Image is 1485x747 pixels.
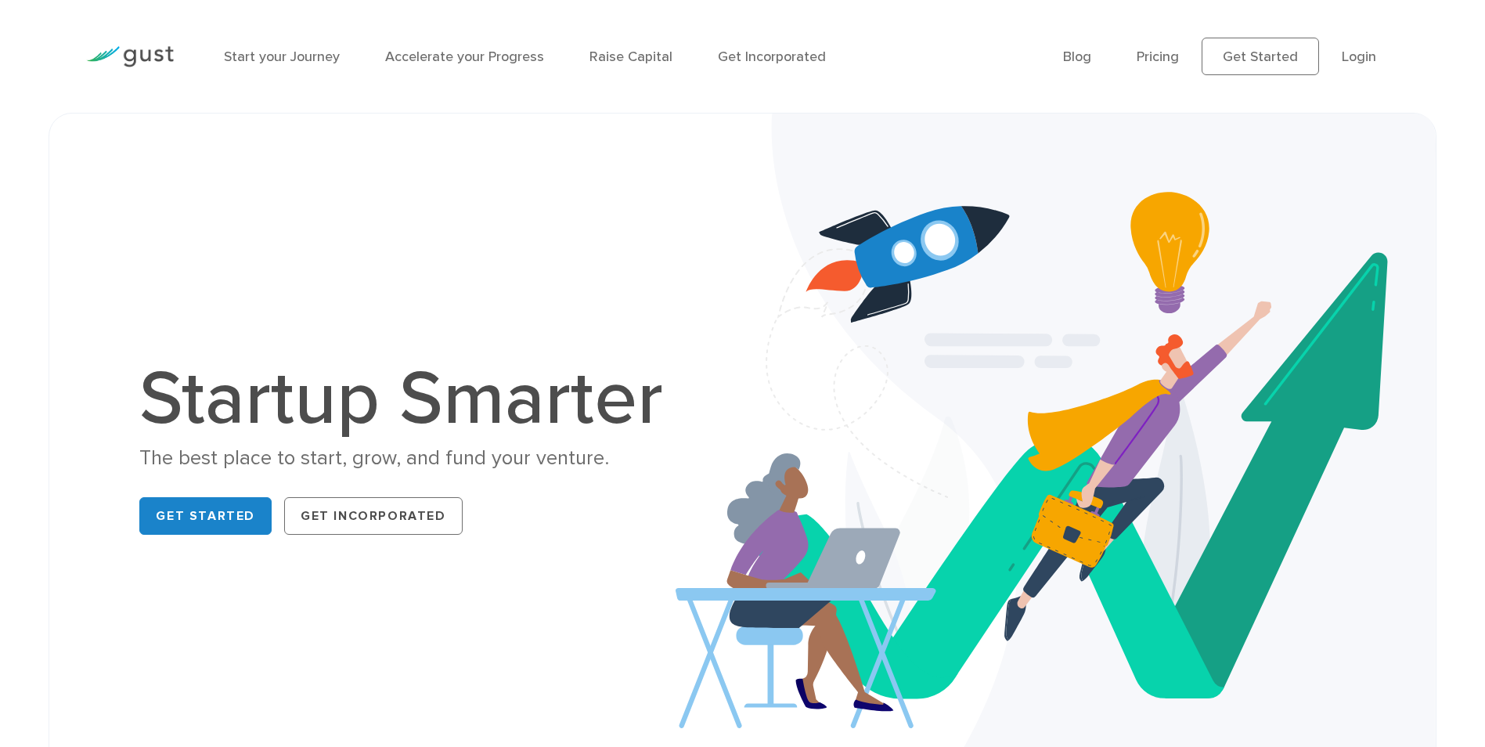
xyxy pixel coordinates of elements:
a: Get Started [139,497,272,535]
a: Login [1342,49,1376,65]
a: Pricing [1137,49,1179,65]
a: Blog [1063,49,1091,65]
h1: Startup Smarter [139,362,679,437]
a: Get Started [1202,38,1319,75]
a: Get Incorporated [284,497,463,535]
a: Start your Journey [224,49,340,65]
img: Gust Logo [86,46,174,67]
a: Raise Capital [589,49,672,65]
a: Get Incorporated [718,49,826,65]
a: Accelerate your Progress [385,49,544,65]
div: The best place to start, grow, and fund your venture. [139,445,679,472]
